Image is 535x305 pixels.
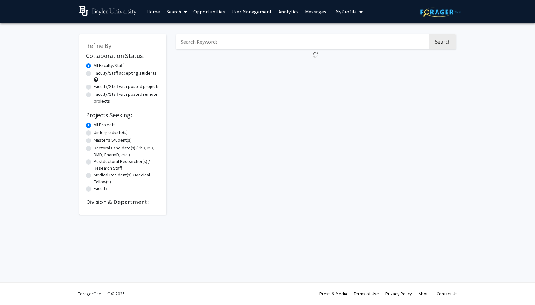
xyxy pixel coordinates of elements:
label: Undergraduate(s) [94,129,128,136]
label: All Projects [94,121,115,128]
a: Opportunities [190,0,228,23]
h2: Collaboration Status: [86,52,160,59]
label: Faculty [94,185,107,192]
a: Privacy Policy [385,291,412,297]
a: About [419,291,430,297]
a: Search [163,0,190,23]
label: Faculty/Staff with posted remote projects [94,91,160,104]
input: Search Keywords [176,34,429,49]
a: Contact Us [437,291,457,297]
span: My Profile [335,8,357,15]
button: Search [429,34,456,49]
img: ForagerOne Logo [420,7,461,17]
label: Doctoral Candidate(s) (PhD, MD, DMD, PharmD, etc.) [94,145,160,158]
label: Medical Resident(s) / Medical Fellow(s) [94,172,160,185]
span: Refine By [86,41,111,49]
label: Faculty/Staff accepting students [94,70,157,76]
a: Analytics [275,0,302,23]
h2: Division & Department: [86,198,160,206]
label: All Faculty/Staff [94,62,124,69]
a: Terms of Use [354,291,379,297]
nav: Page navigation [176,60,456,75]
a: Messages [302,0,329,23]
h2: Projects Seeking: [86,111,160,119]
label: Faculty/Staff with posted projects [94,83,160,90]
a: User Management [228,0,275,23]
label: Postdoctoral Researcher(s) / Research Staff [94,158,160,172]
a: Home [143,0,163,23]
a: Press & Media [319,291,347,297]
label: Master's Student(s) [94,137,132,144]
img: Loading [310,49,321,60]
div: ForagerOne, LLC © 2025 [78,283,125,305]
img: Baylor University Logo [79,6,137,16]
